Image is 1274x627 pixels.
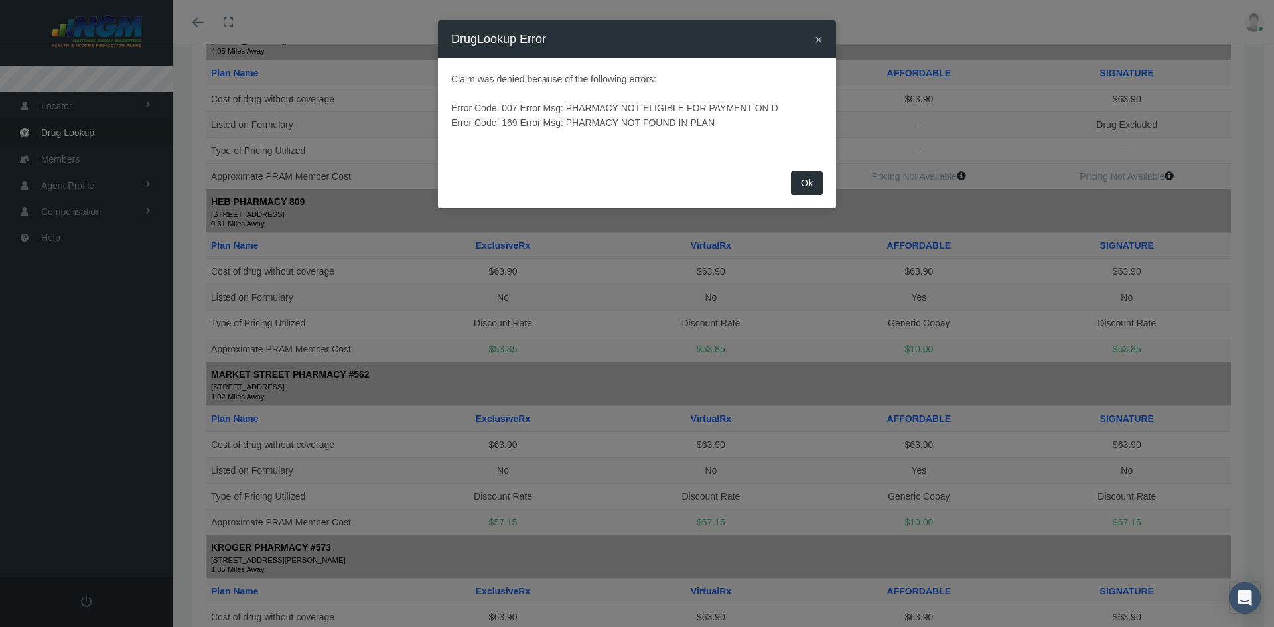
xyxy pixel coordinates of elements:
h4: DrugLookup Error [451,30,546,48]
p: Claim was denied because of the following errors: Error Code: 007 Error Msg: PHARMACY NOT ELIGIBL... [451,72,823,145]
button: Ok [791,171,823,195]
span: × [815,32,823,47]
button: Close [815,33,823,46]
div: Open Intercom Messenger [1229,582,1261,614]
